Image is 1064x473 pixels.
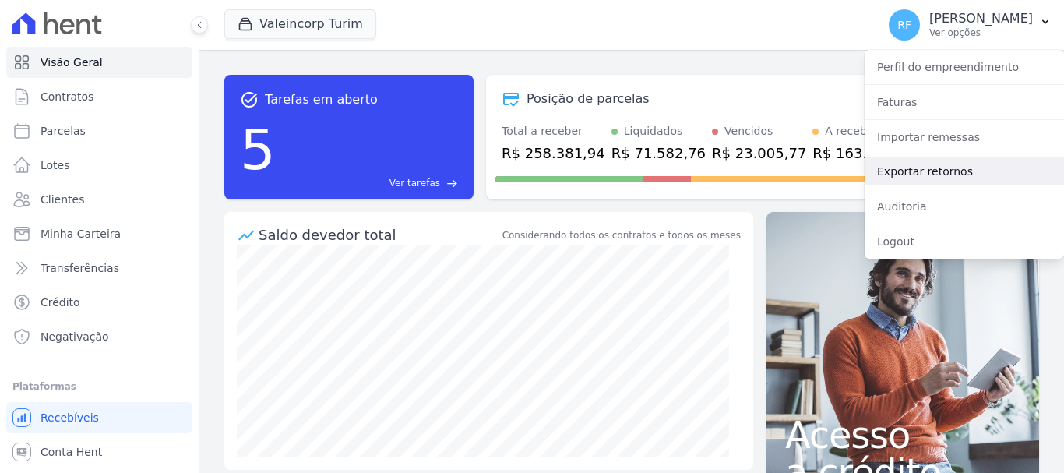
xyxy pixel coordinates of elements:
p: Ver opções [929,26,1033,39]
div: R$ 71.582,76 [611,143,706,164]
div: Saldo devedor total [259,224,499,245]
a: Ver tarefas east [282,176,458,190]
a: Negativação [6,321,192,352]
div: Plataformas [12,377,186,396]
a: Lotes [6,150,192,181]
span: Parcelas [41,123,86,139]
a: Logout [865,228,1064,256]
span: Crédito [41,295,80,310]
div: R$ 258.381,94 [502,143,605,164]
a: Perfil do empreendimento [865,53,1064,81]
span: Ver tarefas [389,176,440,190]
span: Conta Hent [41,444,102,460]
span: Recebíveis [41,410,99,425]
a: Parcelas [6,115,192,146]
span: Lotes [41,157,70,173]
div: R$ 163.793,41 [812,143,916,164]
span: Minha Carteira [41,226,121,242]
a: Minha Carteira [6,218,192,249]
div: Liquidados [624,123,683,139]
a: Clientes [6,184,192,215]
span: task_alt [240,90,259,109]
span: Visão Geral [41,55,103,70]
div: A receber [825,123,878,139]
a: Faturas [865,88,1064,116]
p: [PERSON_NAME] [929,11,1033,26]
a: Crédito [6,287,192,318]
a: Auditoria [865,192,1064,221]
span: Acesso [785,416,1020,454]
span: Contratos [41,89,93,104]
span: Negativação [41,329,109,344]
div: Considerando todos os contratos e todos os meses [502,228,741,242]
div: R$ 23.005,77 [712,143,806,164]
button: RF [PERSON_NAME] Ver opções [876,3,1064,47]
a: Exportar retornos [865,157,1064,185]
a: Conta Hent [6,436,192,468]
a: Importar remessas [865,123,1064,151]
div: Vencidos [724,123,773,139]
div: Total a receber [502,123,605,139]
span: east [446,178,458,189]
span: Transferências [41,260,119,276]
a: Recebíveis [6,402,192,433]
div: 5 [240,109,276,190]
span: RF [897,19,911,30]
span: Clientes [41,192,84,207]
a: Contratos [6,81,192,112]
a: Transferências [6,252,192,284]
button: Valeincorp Turim [224,9,376,39]
span: Tarefas em aberto [265,90,378,109]
a: Visão Geral [6,47,192,78]
div: Posição de parcelas [527,90,650,108]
